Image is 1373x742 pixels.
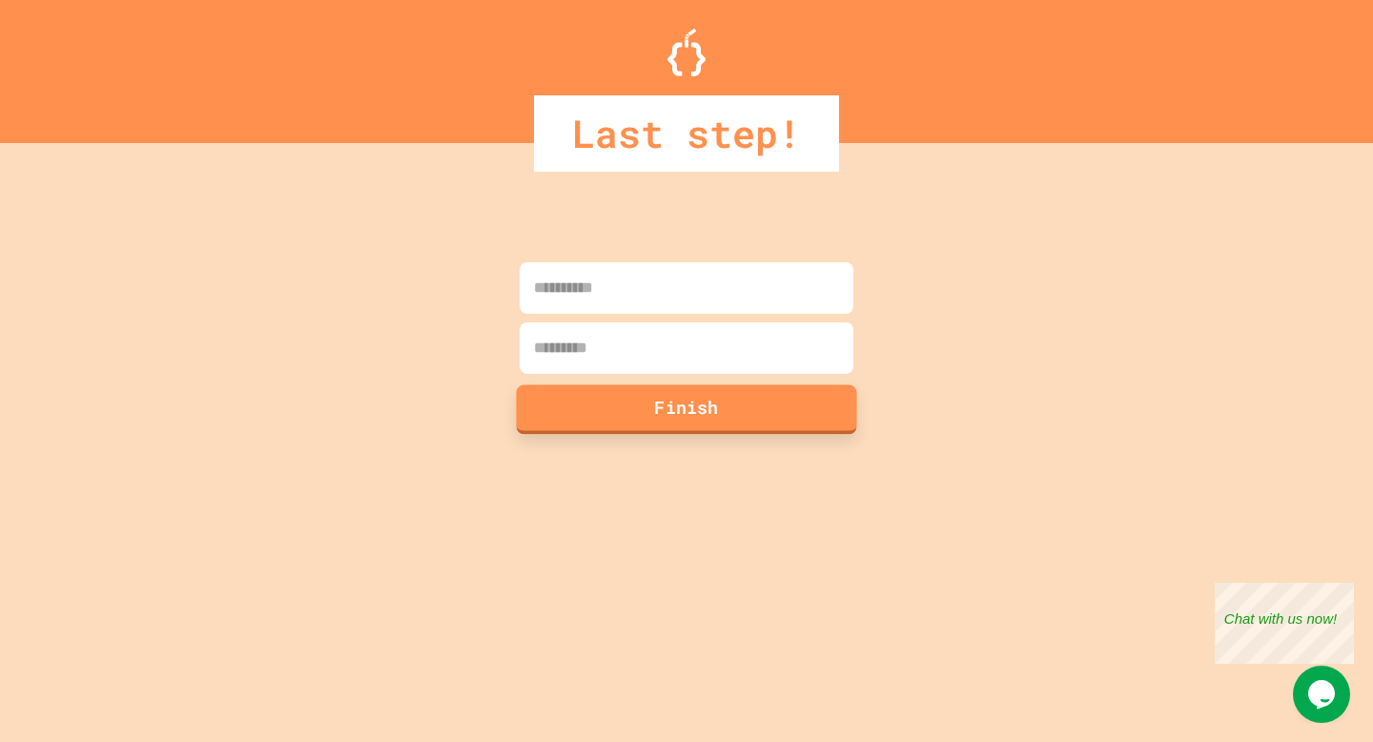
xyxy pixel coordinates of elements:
iframe: chat widget [1215,583,1354,664]
iframe: chat widget [1293,666,1354,723]
div: Last step! [534,95,839,172]
button: Finish [517,384,857,434]
img: Logo.svg [667,29,706,76]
